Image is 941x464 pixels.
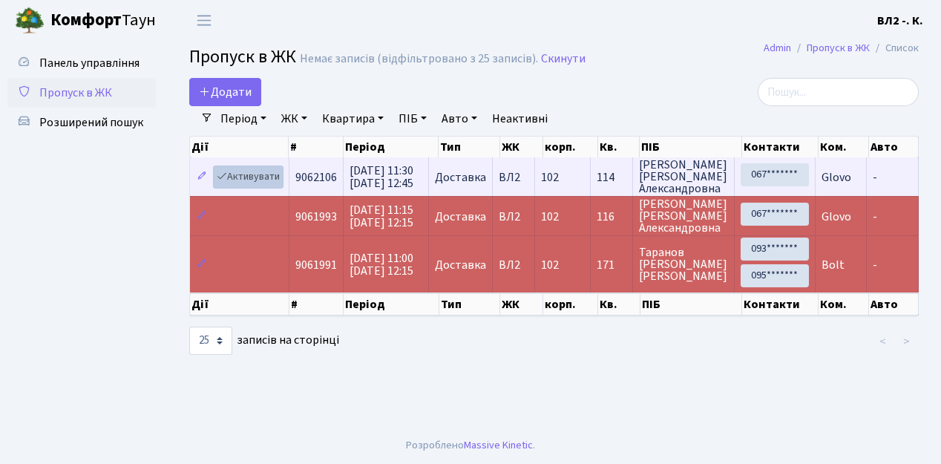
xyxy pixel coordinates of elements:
a: Неактивні [486,106,554,131]
th: Тип [439,293,501,316]
span: 116 [597,211,626,223]
a: Період [214,106,272,131]
div: Немає записів (відфільтровано з 25 записів). [300,52,538,66]
th: ПІБ [640,293,742,316]
span: Bolt [822,257,845,273]
span: Додати [199,84,252,100]
span: Таранов [PERSON_NAME] [PERSON_NAME] [639,246,728,282]
a: Додати [189,78,261,106]
button: Переключити навігацію [186,8,223,33]
span: - [873,169,877,186]
th: Ком. [819,137,869,157]
a: Пропуск в ЖК [807,40,870,56]
nav: breadcrumb [741,33,941,64]
a: Активувати [213,166,283,189]
span: 9062106 [295,169,337,186]
a: Квартира [316,106,390,131]
th: Авто [869,293,919,316]
span: [PERSON_NAME] [PERSON_NAME] Александровна [639,198,728,234]
label: записів на сторінці [189,327,339,355]
a: Пропуск в ЖК [7,78,156,108]
span: Панель управління [39,55,140,71]
span: [DATE] 11:30 [DATE] 12:45 [350,163,413,192]
th: Дії [190,293,289,316]
a: ВЛ2 -. К. [877,12,923,30]
th: корп. [543,293,598,316]
b: ВЛ2 -. К. [877,13,923,29]
span: [DATE] 11:15 [DATE] 12:15 [350,202,413,231]
th: Тип [439,137,500,157]
img: logo.png [15,6,45,36]
span: 102 [541,169,559,186]
div: Розроблено . [406,437,535,454]
span: 9061991 [295,257,337,273]
span: [DATE] 11:00 [DATE] 12:15 [350,250,413,279]
th: # [289,137,343,157]
span: 114 [597,171,626,183]
span: 9061993 [295,209,337,225]
a: Розширений пошук [7,108,156,137]
a: Скинути [541,52,586,66]
span: 102 [541,257,559,273]
th: # [289,293,344,316]
th: Кв. [598,293,640,316]
th: корп. [543,137,598,157]
th: Авто [869,137,919,157]
b: Комфорт [50,8,122,32]
span: ВЛ2 [499,171,528,183]
th: ПІБ [640,137,741,157]
th: Дії [190,137,289,157]
span: Glovo [822,209,851,225]
span: Glovo [822,169,851,186]
span: - [873,257,877,273]
span: [PERSON_NAME] [PERSON_NAME] Александровна [639,159,728,195]
a: ПІБ [393,106,433,131]
span: ВЛ2 [499,211,528,223]
span: - [873,209,877,225]
span: Розширений пошук [39,114,143,131]
span: Доставка [435,259,486,271]
th: Період [344,293,439,316]
a: Admin [764,40,791,56]
a: ЖК [275,106,313,131]
th: Контакти [742,137,819,157]
th: ЖК [500,137,542,157]
th: Контакти [742,293,819,316]
span: Таун [50,8,156,33]
a: Авто [436,106,483,131]
th: Період [344,137,439,157]
select: записів на сторінці [189,327,232,355]
a: Панель управління [7,48,156,78]
span: 102 [541,209,559,225]
span: Доставка [435,211,486,223]
span: Пропуск в ЖК [39,85,112,101]
span: ВЛ2 [499,259,528,271]
th: ЖК [500,293,542,316]
li: Список [870,40,919,56]
span: 171 [597,259,626,271]
th: Кв. [598,137,640,157]
input: Пошук... [758,78,919,106]
a: Massive Kinetic [464,437,533,453]
span: Доставка [435,171,486,183]
span: Пропуск в ЖК [189,44,296,70]
th: Ком. [819,293,869,316]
